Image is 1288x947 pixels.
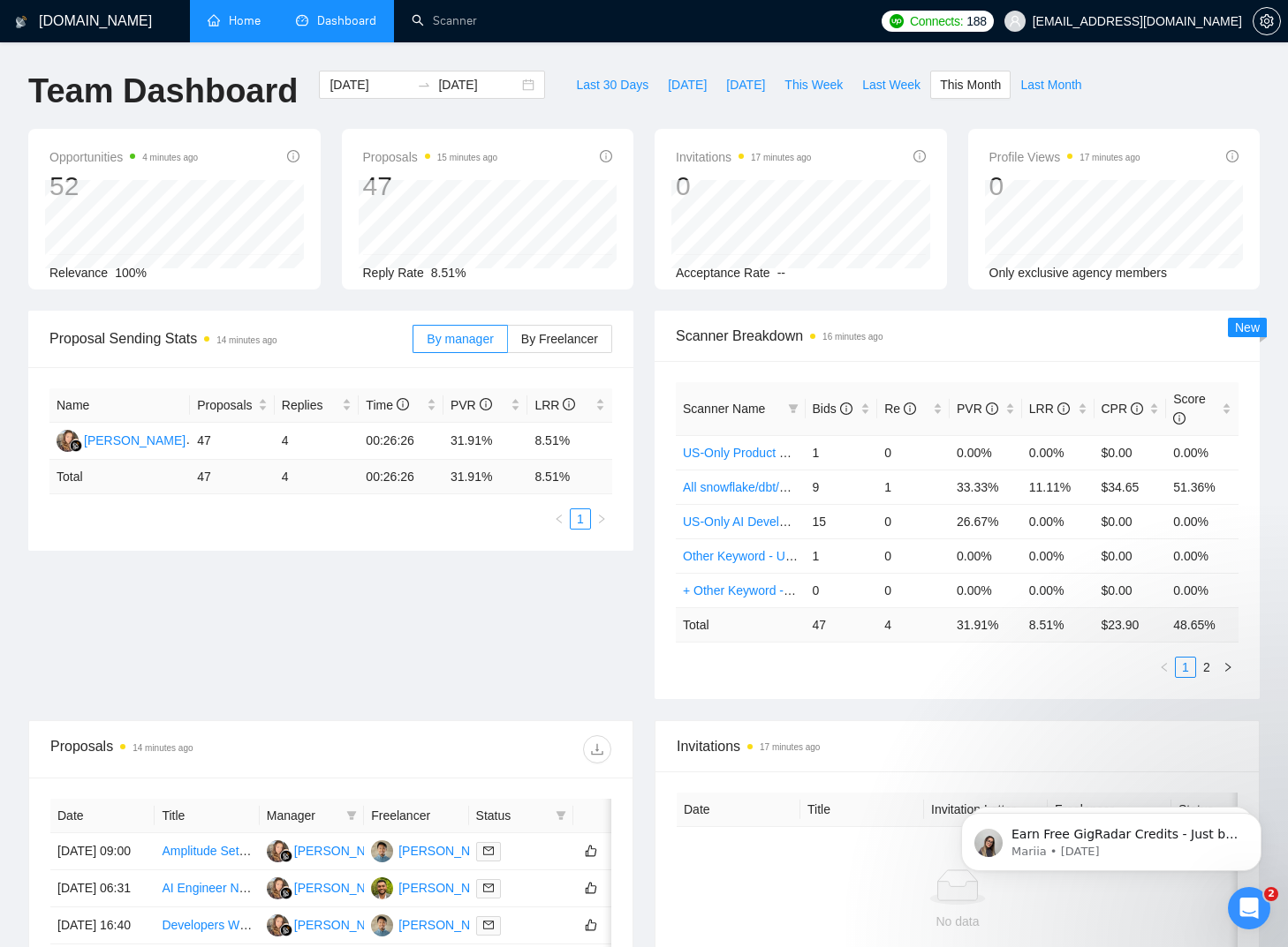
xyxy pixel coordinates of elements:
div: [PERSON_NAME] [294,915,396,935]
p: Message from Mariia, sent 7w ago [77,68,305,84]
span: swap-right [417,78,431,92]
th: Date [50,799,155,833]
td: Amplitude Setup and Analytics Support [155,833,259,870]
span: info-circle [840,402,852,415]
td: $0.00 [1095,435,1167,470]
button: This Month [930,71,1011,99]
span: By Freelancer [521,332,598,346]
td: 51.36% [1166,470,1239,504]
span: Earn Free GigRadar Credits - Just by Sharing Your Story! 💬 Want more credits for sending proposal... [77,51,305,486]
th: Proposals [190,388,275,423]
span: Last Week [862,75,921,94]
button: left [1154,657,1175,678]
div: [PERSON_NAME] [84,431,186,450]
th: Replies [275,388,360,423]
a: homeHome [208,13,261,28]
span: download [584,742,610,756]
td: 0.00% [1022,435,1095,470]
span: Proposals [363,147,498,168]
span: Opportunities [49,147,198,168]
span: Last 30 Days [576,75,648,94]
span: Proposals [197,395,254,415]
a: NK[PERSON_NAME] [267,880,396,894]
time: 17 minutes ago [760,742,820,752]
span: This Month [940,75,1001,94]
td: 31.91% [443,423,528,460]
span: info-circle [986,402,998,415]
div: No data [691,912,1224,931]
span: [DATE] [668,75,707,94]
span: -- [777,266,785,280]
span: mail [483,883,494,893]
span: like [585,844,597,858]
td: 0 [877,538,950,573]
span: filter [784,395,802,422]
button: [DATE] [716,71,775,99]
span: filter [552,802,570,829]
td: AI Engineer Needed for SharePoint AI Agent Development [155,870,259,907]
td: 9 [806,470,878,504]
span: like [585,918,597,932]
span: filter [556,810,566,821]
time: 4 minutes ago [142,153,198,162]
span: dashboard [296,14,308,26]
span: Connects: [910,11,963,31]
span: info-circle [397,398,409,410]
td: 0.00% [1022,504,1095,538]
td: 8.51 % [1022,607,1095,642]
time: 17 minutes ago [751,153,811,162]
div: [PERSON_NAME] [398,878,500,898]
span: Acceptance Rate [676,266,770,280]
a: All snowflake/dbt/analytics engineer [683,480,879,494]
span: info-circle [480,398,492,410]
span: This Week [784,75,843,94]
a: NK[PERSON_NAME] [267,917,396,931]
a: 1 [571,509,590,529]
td: $ 23.90 [1095,607,1167,642]
td: 31.91 % [950,607,1022,642]
div: 52 [49,169,198,203]
td: 4 [275,460,360,494]
img: NK [267,840,289,862]
span: Invitations [676,147,811,168]
li: 2 [1196,657,1217,678]
button: Last Month [1011,71,1091,99]
td: 00:26:26 [359,423,443,460]
td: 0 [877,573,950,607]
button: left [549,508,570,530]
td: [DATE] 16:40 [50,907,155,944]
img: gigradar-bm.png [280,924,292,936]
td: 4 [275,423,360,460]
time: 14 minutes ago [216,335,277,345]
span: info-circle [600,150,612,162]
td: $0.00 [1095,538,1167,573]
th: Name [49,388,190,423]
span: info-circle [904,402,916,415]
td: $0.00 [1095,504,1167,538]
td: 0.00% [1022,573,1095,607]
span: PVR [451,398,492,412]
img: gigradar-bm.png [70,440,82,452]
a: NK[PERSON_NAME] [267,843,396,857]
button: dislike [607,840,628,861]
th: Invitation Letter [924,793,1048,827]
div: Proposals [50,735,331,763]
span: Re [884,402,916,416]
span: user [1009,15,1021,27]
td: [DATE] 06:31 [50,870,155,907]
a: US-Only Product analytics - no budget [683,446,893,460]
th: Manager [260,799,364,833]
span: CPR [1102,402,1143,416]
time: 15 minutes ago [437,153,497,162]
span: 188 [966,11,986,31]
span: 100% [115,266,147,280]
span: PVR [957,402,998,416]
button: right [1217,657,1239,678]
div: [PERSON_NAME] [294,878,396,898]
td: 1 [877,470,950,504]
span: Score [1173,392,1206,425]
td: 1 [806,435,878,470]
span: Bids [813,402,852,416]
div: [PERSON_NAME] [294,841,396,861]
